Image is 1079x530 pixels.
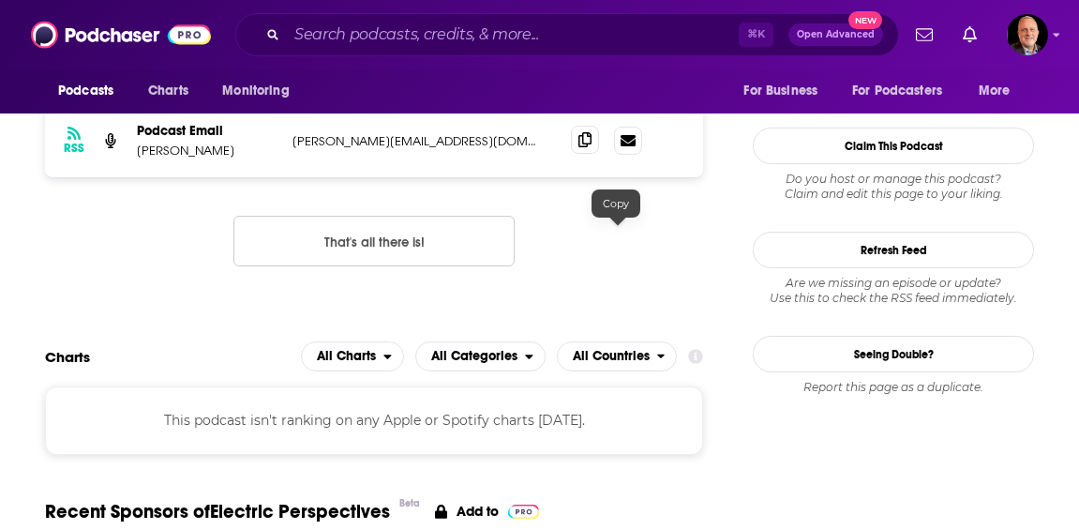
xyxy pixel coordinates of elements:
span: For Podcasters [852,78,942,104]
p: [PERSON_NAME] [137,143,277,159]
img: Pro Logo [508,505,539,519]
h2: Charts [45,348,90,366]
span: Logged in as pgorman [1007,14,1048,55]
div: Are we missing an episode or update? Use this to check the RSS feed immediately. [753,276,1034,306]
button: open menu [45,73,138,109]
h3: RSS [64,141,84,156]
span: ⌘ K [739,23,773,47]
h2: Platforms [301,341,404,371]
img: User Profile [1007,14,1048,55]
div: Report this page as a duplicate. [753,380,1034,395]
p: [PERSON_NAME][EMAIL_ADDRESS][DOMAIN_NAME] [292,133,541,149]
span: Monitoring [222,78,289,104]
button: open menu [557,341,678,371]
button: Nothing here. [233,216,515,266]
h2: Categories [415,341,546,371]
span: Podcasts [58,78,113,104]
a: Seeing Double? [753,336,1034,372]
button: open menu [730,73,841,109]
div: Claim and edit this page to your liking. [753,172,1034,202]
div: Search podcasts, credits, & more... [235,13,899,56]
button: Refresh Feed [753,232,1034,268]
button: open menu [840,73,969,109]
span: All Categories [431,350,517,363]
span: All Countries [573,350,650,363]
div: Copy [592,189,640,218]
button: Open AdvancedNew [788,23,883,46]
button: open menu [966,73,1034,109]
span: New [848,11,882,29]
p: Podcast Email [137,123,277,139]
span: Do you host or manage this podcast? [753,172,1034,187]
h2: Countries [557,341,678,371]
img: Podchaser - Follow, Share and Rate Podcasts [31,17,211,53]
input: Search podcasts, credits, & more... [287,20,739,50]
span: Charts [148,78,188,104]
button: Claim This Podcast [753,128,1034,164]
a: Add to [435,500,539,523]
p: Add to [457,503,499,520]
div: This podcast isn't ranking on any Apple or Spotify charts [DATE]. [45,386,703,454]
button: open menu [209,73,313,109]
a: Charts [136,73,200,109]
span: Open Advanced [797,30,875,39]
button: open menu [415,341,546,371]
span: Recent Sponsors of Electric Perspectives [45,500,390,523]
a: Show notifications dropdown [955,19,984,51]
span: All Charts [317,350,376,363]
div: Beta [399,497,420,509]
span: For Business [743,78,817,104]
button: open menu [301,341,404,371]
span: More [979,78,1011,104]
a: Show notifications dropdown [908,19,940,51]
button: Show profile menu [1007,14,1048,55]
